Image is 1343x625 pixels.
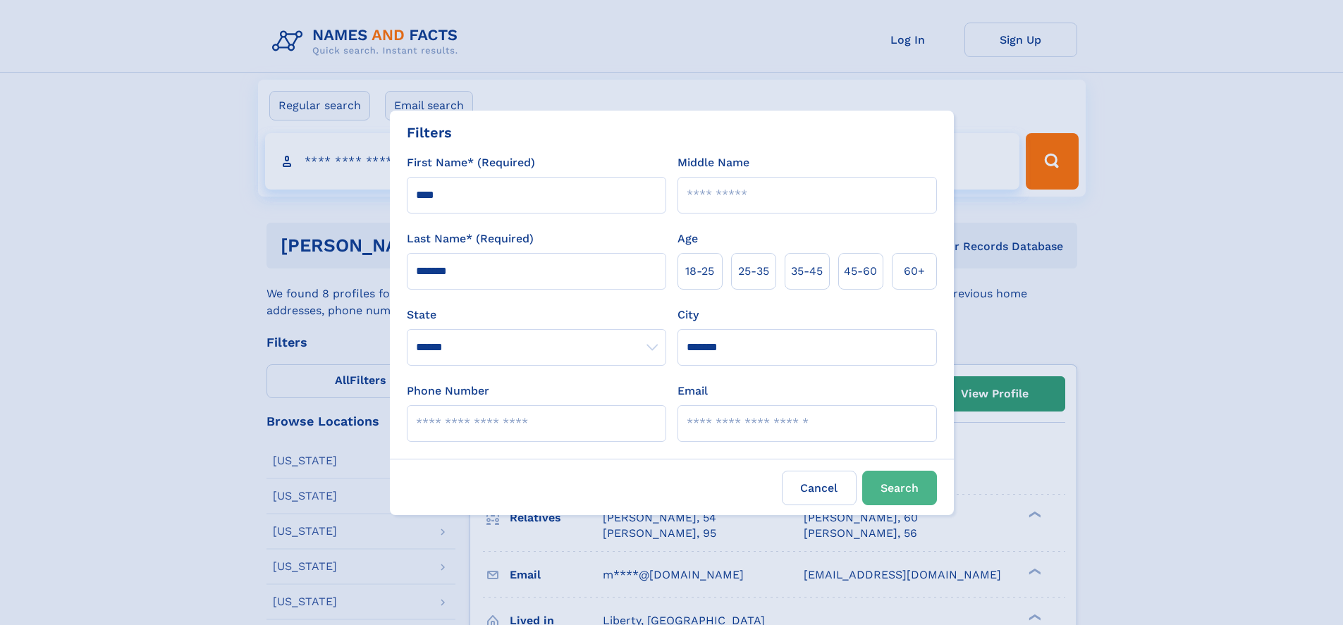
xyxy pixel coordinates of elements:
[677,230,698,247] label: Age
[904,263,925,280] span: 60+
[407,122,452,143] div: Filters
[738,263,769,280] span: 25‑35
[677,383,708,400] label: Email
[844,263,877,280] span: 45‑60
[685,263,714,280] span: 18‑25
[677,154,749,171] label: Middle Name
[407,230,534,247] label: Last Name* (Required)
[407,154,535,171] label: First Name* (Required)
[677,307,699,323] label: City
[407,383,489,400] label: Phone Number
[862,471,937,505] button: Search
[782,471,857,505] label: Cancel
[407,307,666,323] label: State
[791,263,823,280] span: 35‑45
